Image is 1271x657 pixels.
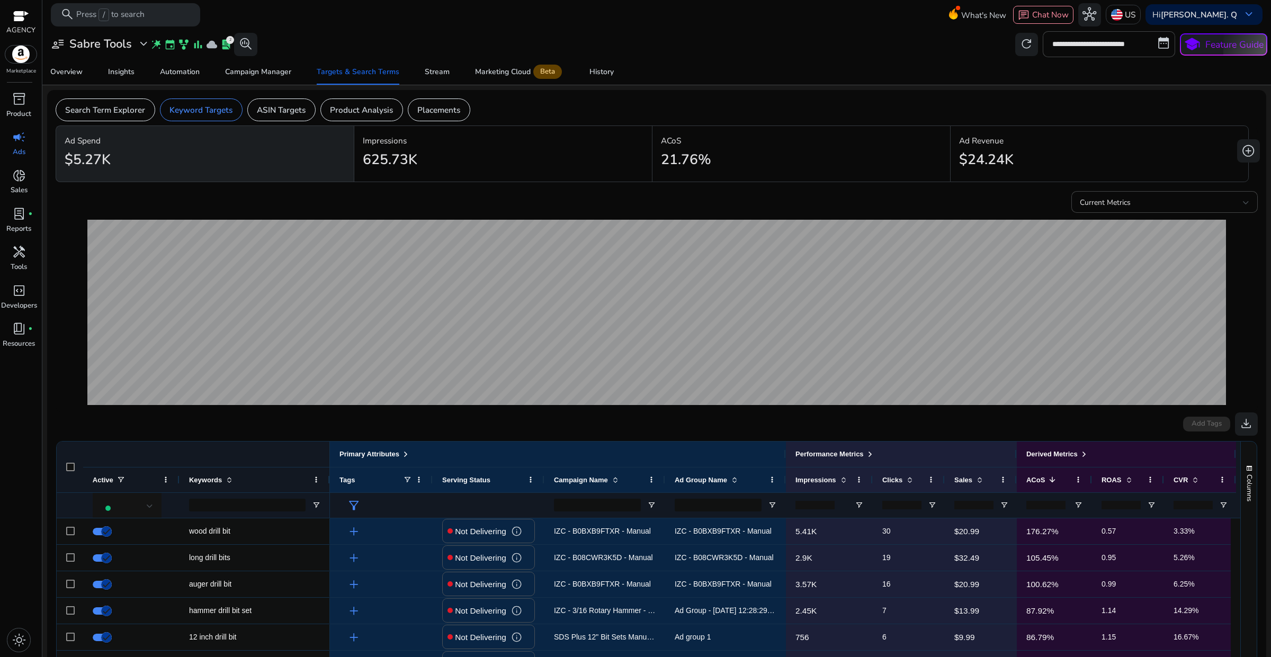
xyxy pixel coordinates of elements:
[954,600,1007,622] p: $13.99
[65,151,111,168] h2: $5.27K
[1018,10,1030,21] span: chat
[675,580,772,588] span: IZC - B0BXB9FTXR - Manual
[554,633,684,641] span: SDS Plus 12" Bit Sets Manual Keyword
[12,169,26,183] span: donut_small
[189,606,252,615] span: hammer drill bit set
[1082,7,1096,21] span: hub
[1026,573,1082,595] p: 100.62%
[99,8,109,21] span: /
[661,151,711,168] h2: 21.76%
[1015,33,1039,56] button: refresh
[882,606,887,615] span: 7
[589,68,614,76] div: History
[417,104,460,116] p: Placements
[475,67,564,77] div: Marketing Cloud
[6,224,31,235] p: Reports
[6,67,36,75] p: Marketplace
[1205,38,1264,51] p: Feature Guide
[795,547,863,569] p: 2.9K
[1026,476,1045,484] span: ACoS
[225,68,291,76] div: Campaign Manager
[768,501,776,509] button: Open Filter Menu
[882,633,887,641] span: 6
[220,39,232,50] span: lab_profile
[1026,450,1078,458] span: Derived Metrics
[12,245,26,259] span: handyman
[661,134,942,147] p: ACoS
[425,68,450,76] div: Stream
[1184,36,1201,53] span: school
[1102,606,1116,615] span: 1.14
[150,39,162,50] span: wand_stars
[13,147,25,158] p: Ads
[65,104,145,116] p: Search Term Explorer
[455,547,506,569] p: Not Delivering
[1102,553,1116,562] span: 0.95
[675,633,711,641] span: Ad group 1
[189,580,231,588] span: auger drill bit
[1180,33,1267,56] button: schoolFeature Guide
[959,151,1014,168] h2: $24.24K
[675,499,762,511] input: Ad Group Name Filter Input
[1235,412,1258,436] button: download
[795,573,863,595] p: 3.57K
[1074,501,1082,509] button: Open Filter Menu
[554,499,641,511] input: Campaign Name Filter Input
[1174,527,1195,535] span: 3.33%
[1026,547,1082,569] p: 105.45%
[164,39,176,50] span: event
[954,520,1007,542] p: $20.99
[1161,9,1237,20] b: [PERSON_NAME]. Q
[1241,144,1255,158] span: add_circle
[257,104,306,116] p: ASIN Targets
[954,547,1007,569] p: $32.49
[554,580,651,588] span: IZC - B0BXB9FTXR - Manual
[1013,6,1073,24] button: chatChat Now
[1102,476,1122,484] span: ROAS
[554,476,608,484] span: Campaign Name
[675,606,782,615] span: Ad Group - [DATE] 12:28:29.755
[339,450,399,458] span: Primary Attributes
[954,626,1007,648] p: $9.99
[339,476,355,484] span: Tags
[50,68,83,76] div: Overview
[1,301,37,311] p: Developers
[11,185,28,196] p: Sales
[1019,37,1033,51] span: refresh
[1026,600,1082,622] p: 87.92%
[1174,633,1198,641] span: 16.67%
[6,25,35,36] p: AGENCY
[795,600,863,622] p: 2.45K
[1174,606,1198,615] span: 14.29%
[206,39,218,50] span: cloud
[1078,3,1102,26] button: hub
[51,37,65,51] span: user_attributes
[28,327,33,331] span: fiber_manual_record
[1102,633,1116,641] span: 1.15
[189,633,237,641] span: 12 inch drill bit
[1125,5,1135,24] p: US
[69,37,132,51] h3: Sabre Tools
[347,499,361,512] span: filter_alt
[1245,474,1254,501] span: Columns
[855,501,863,509] button: Open Filter Menu
[28,212,33,217] span: fiber_manual_record
[347,578,361,591] span: add
[12,207,26,221] span: lab_profile
[363,134,643,147] p: Impressions
[554,527,651,535] span: IZC - B0BXB9FTXR - Manual
[1219,501,1228,509] button: Open Filter Menu
[1239,417,1253,430] span: download
[189,499,306,511] input: Keywords Filter Input
[554,553,653,562] span: IZC - B08CWR3K5D - Manual
[1111,9,1123,21] img: us.svg
[511,552,522,563] span: info
[347,525,361,538] span: add
[511,579,522,590] span: info
[226,36,234,44] div: 2
[239,37,253,51] span: search_insights
[554,606,672,615] span: IZC - 3/16 Rotary Hammer - Manual
[1174,553,1195,562] span: 5.26%
[882,553,891,562] span: 19
[12,130,26,144] span: campaign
